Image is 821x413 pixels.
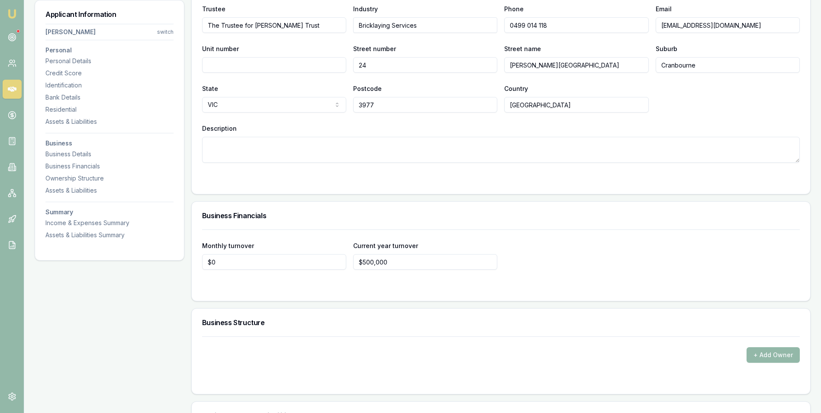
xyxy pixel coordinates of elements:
div: Business Details [45,150,174,158]
div: Personal Details [45,57,174,65]
label: Monthly turnover [202,242,254,249]
h3: Business [45,140,174,146]
label: Email [656,5,672,13]
div: switch [157,29,174,35]
div: Bank Details [45,93,174,102]
input: $ [353,254,497,270]
label: Description [202,125,237,132]
label: Current year turnover [353,242,418,249]
div: Credit Score [45,69,174,77]
input: $ [202,254,346,270]
input: Start typing to search for your industry [353,17,497,33]
div: Identification [45,81,174,90]
h3: Business Structure [202,319,800,326]
label: Unit number [202,45,239,52]
label: Country [504,85,528,92]
div: Ownership Structure [45,174,174,183]
div: Income & Expenses Summary [45,219,174,227]
label: Trustee [202,5,225,13]
div: Business Financials [45,162,174,171]
h3: Personal [45,47,174,53]
label: Industry [353,5,378,13]
div: Assets & Liabilities Summary [45,231,174,239]
div: Residential [45,105,174,114]
img: emu-icon-u.png [7,9,17,19]
label: Street name [504,45,541,52]
div: Assets & Liabilities [45,186,174,195]
label: Postcode [353,85,382,92]
div: Assets & Liabilities [45,117,174,126]
h3: Applicant Information [45,11,174,18]
label: Street number [353,45,396,52]
label: Suburb [656,45,677,52]
label: State [202,85,218,92]
label: Phone [504,5,524,13]
h3: Summary [45,209,174,215]
button: + Add Owner [747,347,800,363]
h3: Business Financials [202,212,800,219]
div: [PERSON_NAME] [45,28,96,36]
